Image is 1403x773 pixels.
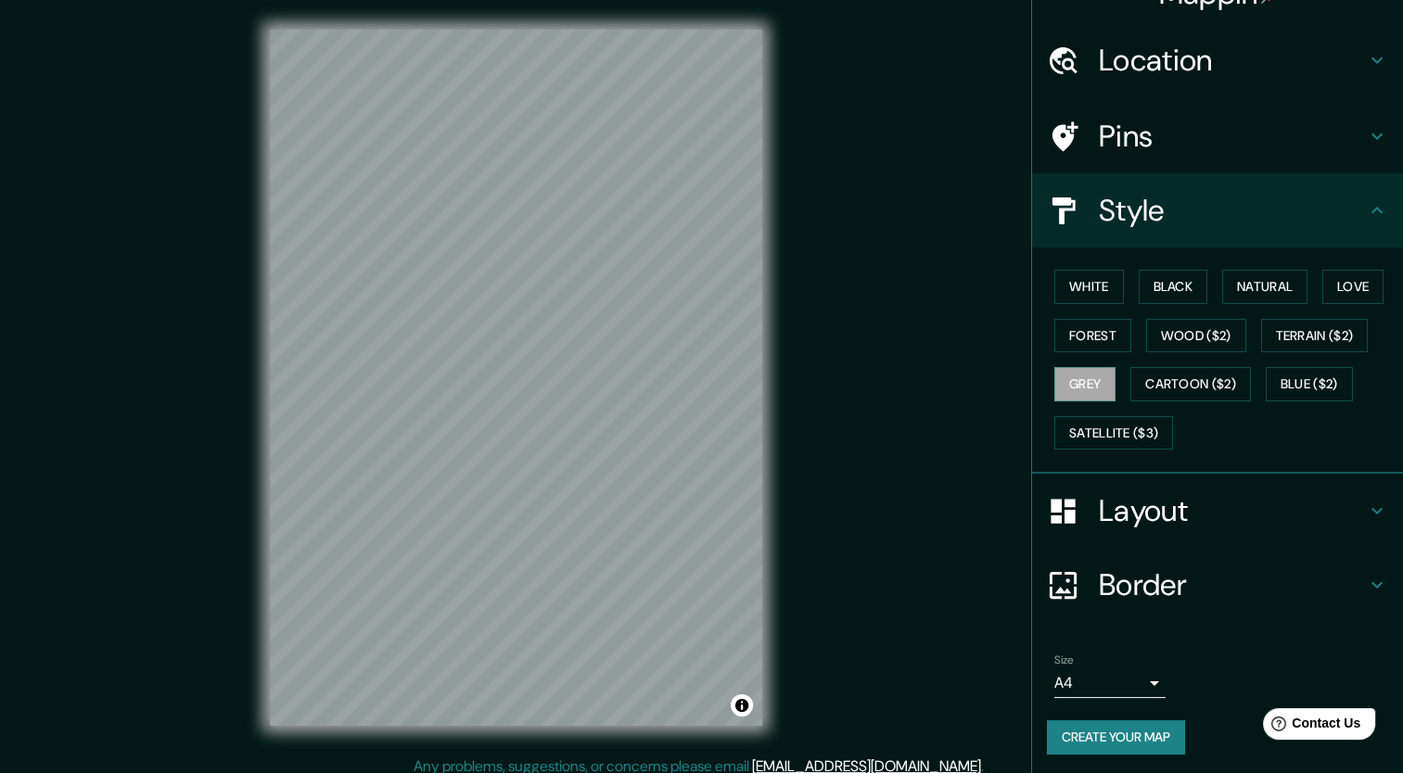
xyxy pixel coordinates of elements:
[1099,42,1366,79] h4: Location
[1032,99,1403,173] div: Pins
[1032,23,1403,97] div: Location
[731,694,753,716] button: Toggle attribution
[1322,270,1384,304] button: Love
[1266,367,1353,401] button: Blue ($2)
[1054,367,1116,401] button: Grey
[1261,319,1369,353] button: Terrain ($2)
[1054,416,1173,450] button: Satellite ($3)
[1032,548,1403,622] div: Border
[1047,720,1185,754] button: Create your map
[1032,173,1403,247] div: Style
[1099,192,1366,229] h4: Style
[1222,270,1307,304] button: Natural
[1238,701,1383,753] iframe: Help widget launcher
[1099,492,1366,529] h4: Layout
[1139,270,1208,304] button: Black
[1032,474,1403,548] div: Layout
[270,30,762,726] canvas: Map
[1054,668,1166,698] div: A4
[1146,319,1246,353] button: Wood ($2)
[1099,118,1366,155] h4: Pins
[1099,566,1366,603] h4: Border
[1054,270,1124,304] button: White
[1054,319,1131,353] button: Forest
[1054,653,1074,668] label: Size
[1130,367,1251,401] button: Cartoon ($2)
